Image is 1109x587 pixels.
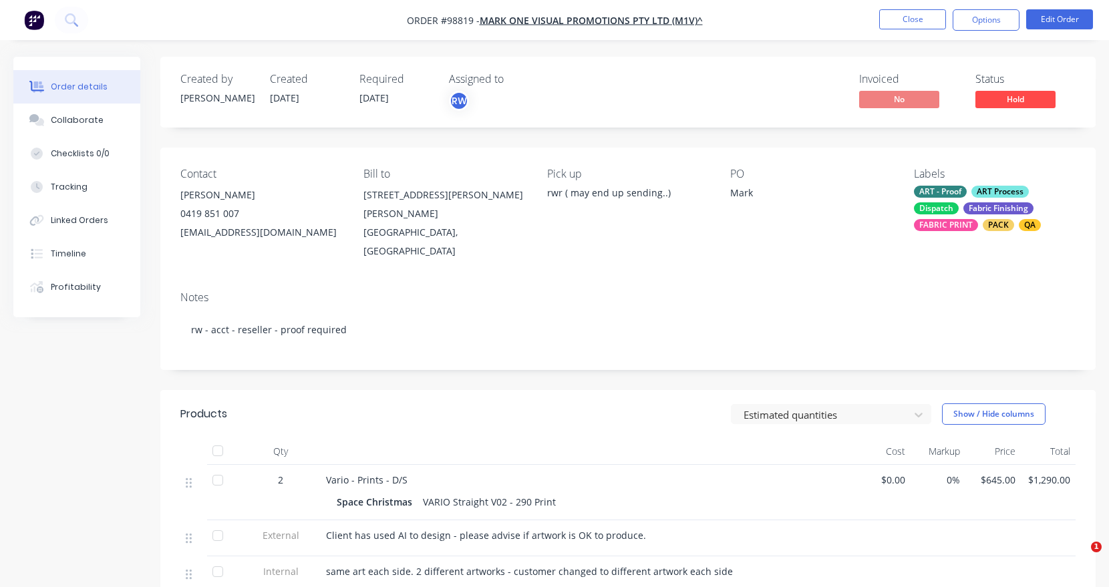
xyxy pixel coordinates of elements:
div: Tracking [51,181,88,193]
div: Space Christmas [337,492,418,512]
div: [PERSON_NAME]0419 851 007[EMAIL_ADDRESS][DOMAIN_NAME] [180,186,342,242]
span: Hold [975,91,1056,108]
img: Factory [24,10,44,30]
div: rw - acct - reseller - proof required [180,309,1076,350]
span: Internal [246,564,315,578]
span: 2 [278,473,283,487]
div: Order details [51,81,108,93]
div: FABRIC PRINT [914,219,978,231]
div: Collaborate [51,114,104,126]
div: Timeline [51,248,86,260]
button: Tracking [13,170,140,204]
span: 0% [916,473,961,487]
button: Linked Orders [13,204,140,237]
div: Markup [911,438,966,465]
span: Vario - Prints - D/S [326,473,408,486]
div: Products [180,406,227,422]
div: Checklists 0/0 [51,148,110,160]
div: ART Process [971,186,1029,198]
div: Created [270,73,343,85]
a: Mark One Visual Promotions Pty Ltd (M1V)^ [480,14,703,27]
span: Order #98819 - [407,14,480,27]
div: QA [1019,219,1041,231]
div: Invoiced [859,73,959,85]
div: 0419 851 007 [180,204,342,223]
div: [STREET_ADDRESS][PERSON_NAME] [363,186,525,204]
button: Timeline [13,237,140,270]
span: $645.00 [971,473,1015,487]
div: rwr ( may end up sending..) [547,186,709,200]
span: same art each side. 2 different artworks - customer changed to different artwork each side [326,565,733,578]
span: $1,290.00 [1026,473,1071,487]
div: Dispatch [914,202,959,214]
div: [EMAIL_ADDRESS][DOMAIN_NAME] [180,223,342,242]
div: Cost [855,438,911,465]
div: Linked Orders [51,214,108,226]
span: $0.00 [860,473,905,487]
div: Price [965,438,1021,465]
span: No [859,91,939,108]
button: Close [879,9,946,29]
div: [PERSON_NAME] [180,91,254,105]
span: Client has used AI to design - please advise if artwork is OK to produce. [326,529,646,542]
div: Assigned to [449,73,583,85]
span: [DATE] [270,91,299,104]
button: Order details [13,70,140,104]
div: ART - Proof [914,186,967,198]
div: Fabric Finishing [963,202,1034,214]
div: Required [359,73,433,85]
div: Qty [241,438,321,465]
button: Checklists 0/0 [13,137,140,170]
button: RW [449,91,469,111]
div: Created by [180,73,254,85]
div: [STREET_ADDRESS][PERSON_NAME][PERSON_NAME][GEOGRAPHIC_DATA], [GEOGRAPHIC_DATA] [363,186,525,260]
button: Options [953,9,1019,31]
div: Labels [914,168,1076,180]
div: Notes [180,291,1076,304]
button: Collaborate [13,104,140,137]
span: External [246,528,315,542]
div: Status [975,73,1076,85]
div: VARIO Straight V02 - 290 Print [418,492,561,512]
iframe: Intercom live chat [1064,542,1096,574]
button: Edit Order [1026,9,1093,29]
div: Mark [730,186,892,204]
div: Profitability [51,281,101,293]
div: Total [1021,438,1076,465]
div: Contact [180,168,342,180]
button: Hold [975,91,1056,111]
div: PO [730,168,892,180]
span: 1 [1091,542,1102,552]
div: Bill to [363,168,525,180]
div: PACK [983,219,1014,231]
span: [DATE] [359,91,389,104]
button: Profitability [13,270,140,304]
div: Pick up [547,168,709,180]
div: [PERSON_NAME][GEOGRAPHIC_DATA], [GEOGRAPHIC_DATA] [363,204,525,260]
button: Show / Hide columns [942,403,1046,425]
div: [PERSON_NAME] [180,186,342,204]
